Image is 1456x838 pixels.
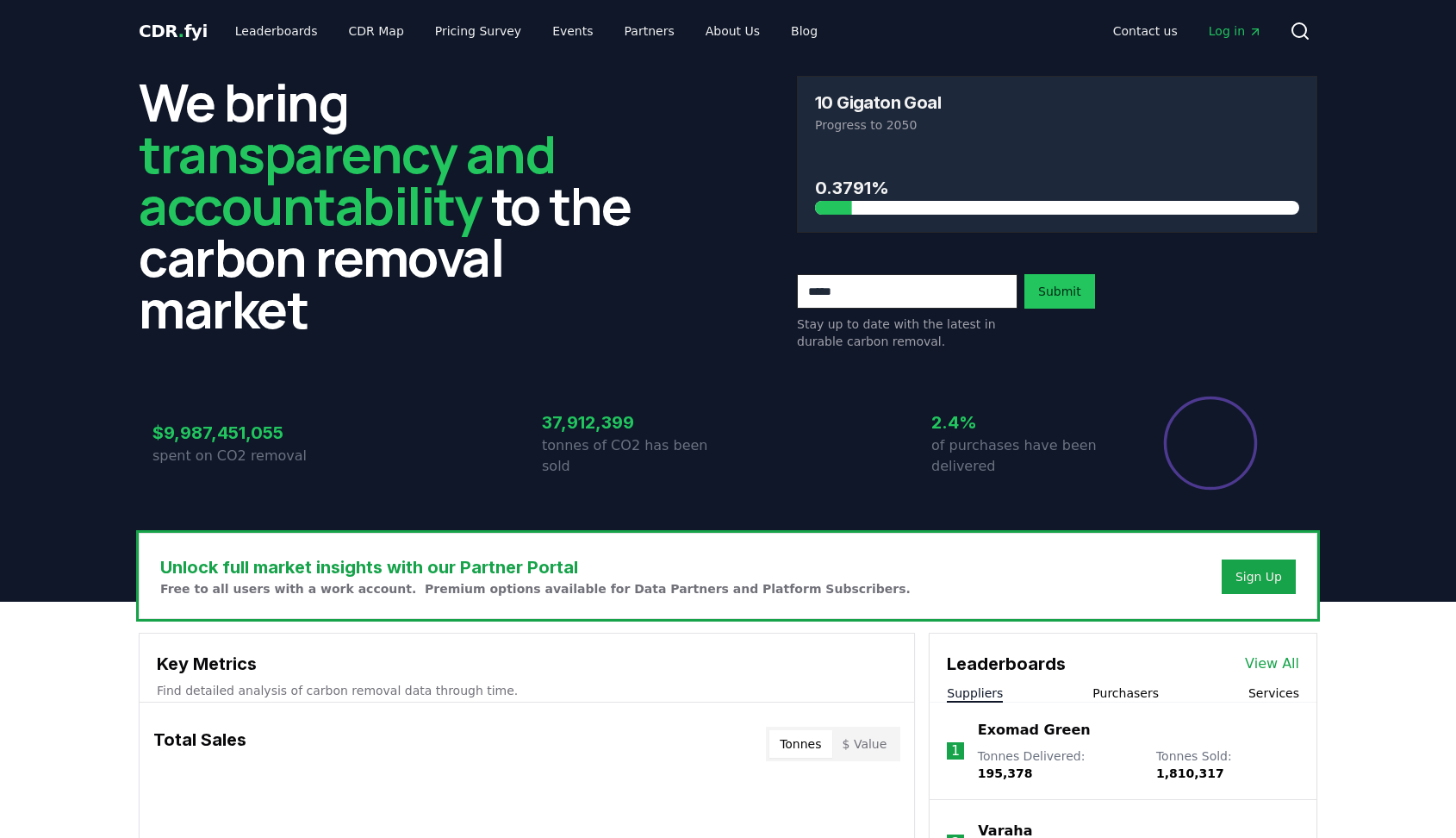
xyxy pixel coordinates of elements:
button: Tonnes [769,730,831,758]
button: Services [1248,685,1299,702]
p: Stay up to date with the latest in durable carbon removal. [797,316,1017,350]
nav: Main [221,16,831,47]
a: Sign Up [1235,568,1282,585]
a: Leaderboards [221,16,332,47]
h3: 37,912,399 [542,410,728,435]
h3: Leaderboards [947,651,1066,677]
h3: 0.3791% [815,175,1299,201]
span: 195,378 [978,766,1033,780]
a: CDR.fyi [139,19,208,43]
button: Purchasers [1092,685,1159,702]
a: Partners [611,16,688,47]
h3: Unlock full market insights with our Partner Portal [160,554,911,580]
a: Events [538,16,607,47]
a: View All [1245,654,1299,674]
a: CDR Map [335,16,418,47]
a: Exomad Green [978,720,1091,741]
h3: Key Metrics [157,651,897,677]
h3: 2.4% [931,410,1117,435]
nav: Main [1099,16,1276,47]
button: Suppliers [947,685,1003,702]
span: 1,810,317 [1156,766,1224,780]
p: Find detailed analysis of carbon removal data through time. [157,682,897,699]
a: Log in [1195,16,1276,47]
p: Free to all users with a work account. Premium options available for Data Partners and Platform S... [160,580,911,597]
button: Submit [1024,274,1095,309]
span: . [178,21,184,41]
h2: We bring to the carbon removal market [139,76,659,335]
a: Contact us [1099,16,1192,47]
button: Sign Up [1222,560,1296,594]
a: About Us [692,16,774,47]
p: Progress to 2050 [815,116,1299,134]
h3: Total Sales [153,727,246,761]
span: transparency and accountability [139,118,555,241]
h3: 10 Gigaton Goal [815,94,941,111]
h3: $9,987,451,055 [152,420,339,446]
button: $ Value [832,730,898,758]
span: CDR fyi [139,21,208,41]
p: spent on CO2 removal [152,446,339,466]
p: Tonnes Sold : [1156,747,1299,782]
div: Percentage of sales delivered [1162,395,1259,491]
p: tonnes of CO2 has been sold [542,435,728,477]
span: Log in [1209,22,1262,40]
p: of purchases have been delivered [931,435,1117,477]
p: 1 [951,741,960,761]
a: Pricing Survey [421,16,535,47]
p: Tonnes Delivered : [978,747,1139,782]
a: Blog [777,16,831,47]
